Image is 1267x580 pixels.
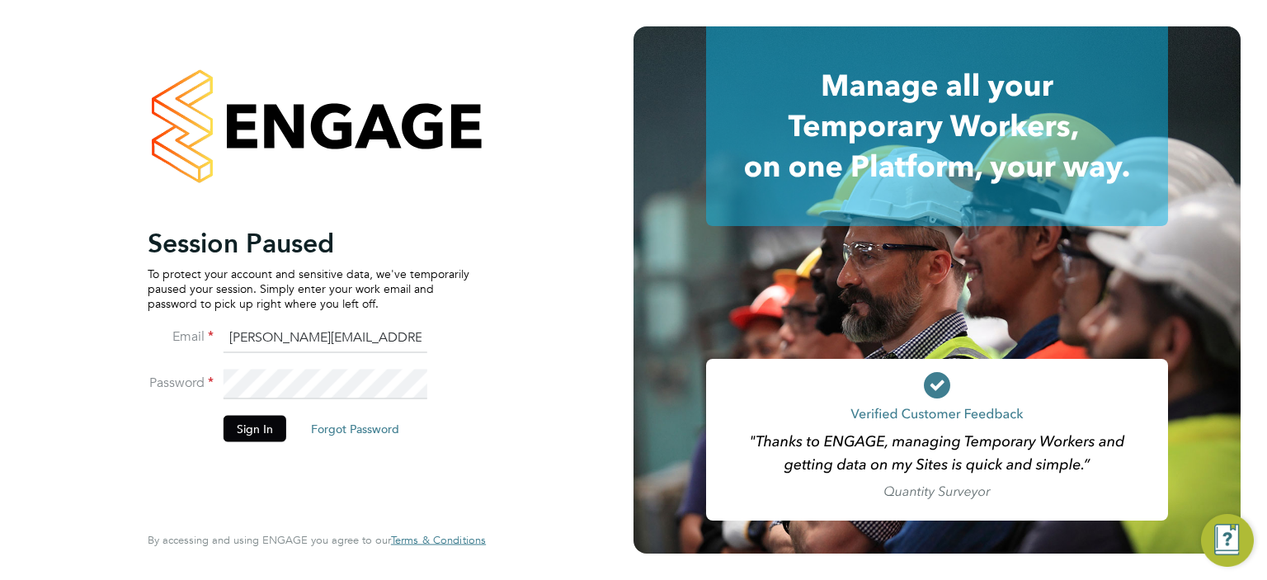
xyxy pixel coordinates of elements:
button: Engage Resource Center [1201,514,1254,567]
button: Forgot Password [298,415,412,441]
h2: Session Paused [148,226,469,259]
label: Password [148,374,214,391]
span: Terms & Conditions [391,533,486,547]
button: Sign In [224,415,286,441]
a: Terms & Conditions [391,534,486,547]
input: Enter your work email... [224,323,427,353]
span: By accessing and using ENGAGE you agree to our [148,533,486,547]
label: Email [148,328,214,345]
p: To protect your account and sensitive data, we've temporarily paused your session. Simply enter y... [148,266,469,311]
